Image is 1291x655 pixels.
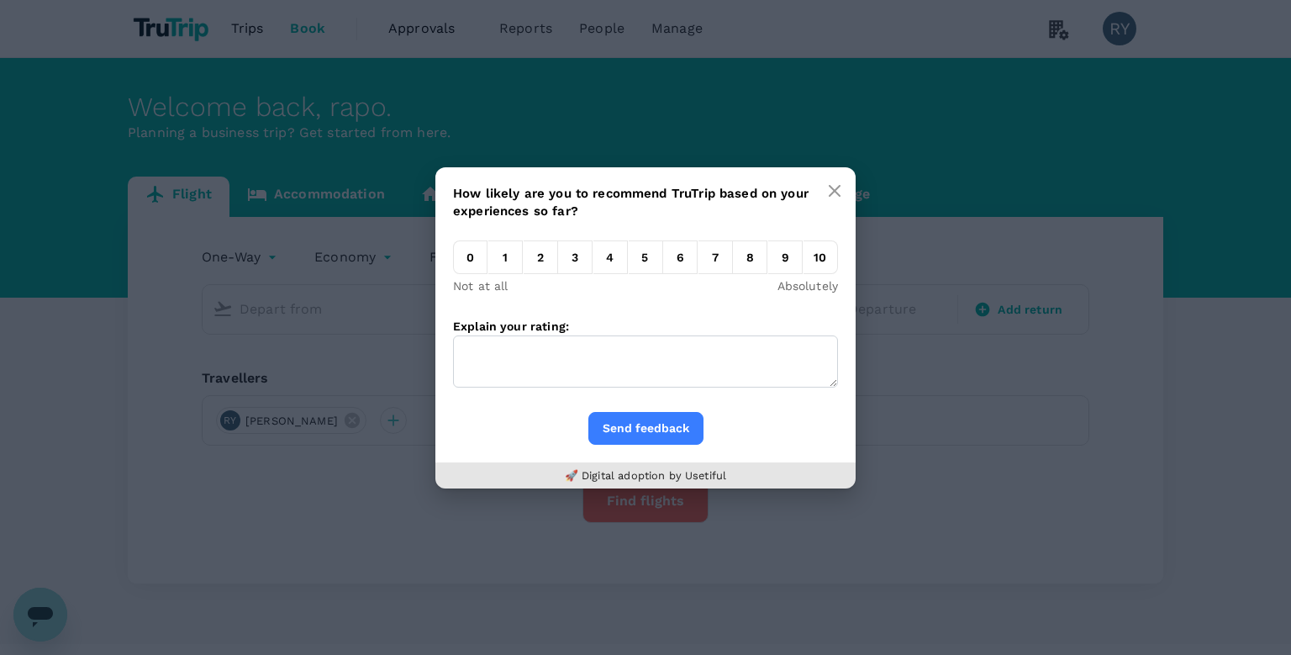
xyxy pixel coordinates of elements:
[593,240,628,274] em: 4
[453,320,569,333] label: Explain your rating:
[768,240,803,274] em: 9
[453,240,487,274] em: 0
[453,277,508,294] p: Not at all
[804,240,838,274] em: 10
[565,469,727,482] a: 🚀 Digital adoption by Usetiful
[453,186,809,219] span: How likely are you to recommend TruTrip based on your experiences so far?
[488,240,523,274] em: 1
[524,240,558,274] em: 2
[588,412,703,445] button: Send feedback
[777,277,839,294] p: Absolutely
[629,240,663,274] em: 5
[558,240,593,274] em: 3
[698,240,733,274] em: 7
[733,240,767,274] em: 8
[663,240,698,274] em: 6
